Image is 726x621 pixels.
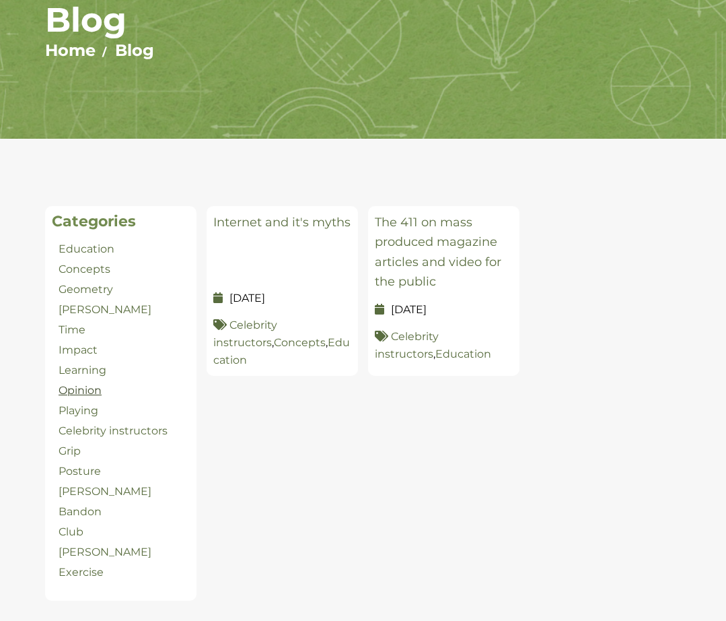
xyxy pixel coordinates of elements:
[59,465,101,478] a: Posture
[59,263,110,275] a: Concepts
[375,328,513,363] p: ,
[435,348,491,360] a: Education
[59,303,151,316] a: [PERSON_NAME]
[274,336,326,349] a: Concepts
[213,290,351,306] p: [DATE]
[375,215,501,289] a: The 411 on mass produced magazine articles and video for the public
[59,424,168,437] a: Celebrity instructors
[213,319,277,349] a: Celebrity instructors
[59,384,102,397] a: Opinion
[213,317,351,369] p: , ,
[375,330,439,360] a: Celebrity instructors
[59,364,106,377] a: Learning
[59,344,98,356] a: Impact
[59,404,98,417] a: Playing
[375,302,513,318] p: [DATE]
[59,242,114,255] a: Education
[115,40,154,60] a: Blog
[59,546,151,558] a: [PERSON_NAME]
[45,40,96,60] a: Home
[59,485,151,498] a: [PERSON_NAME]
[59,505,102,518] a: Bandon
[59,525,83,538] a: Club
[213,215,351,230] a: Internet and it's myths
[59,323,85,336] a: Time
[59,566,104,579] a: Exercise
[52,213,190,230] h2: Categories
[59,445,81,457] a: Grip
[59,283,113,296] a: Geometry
